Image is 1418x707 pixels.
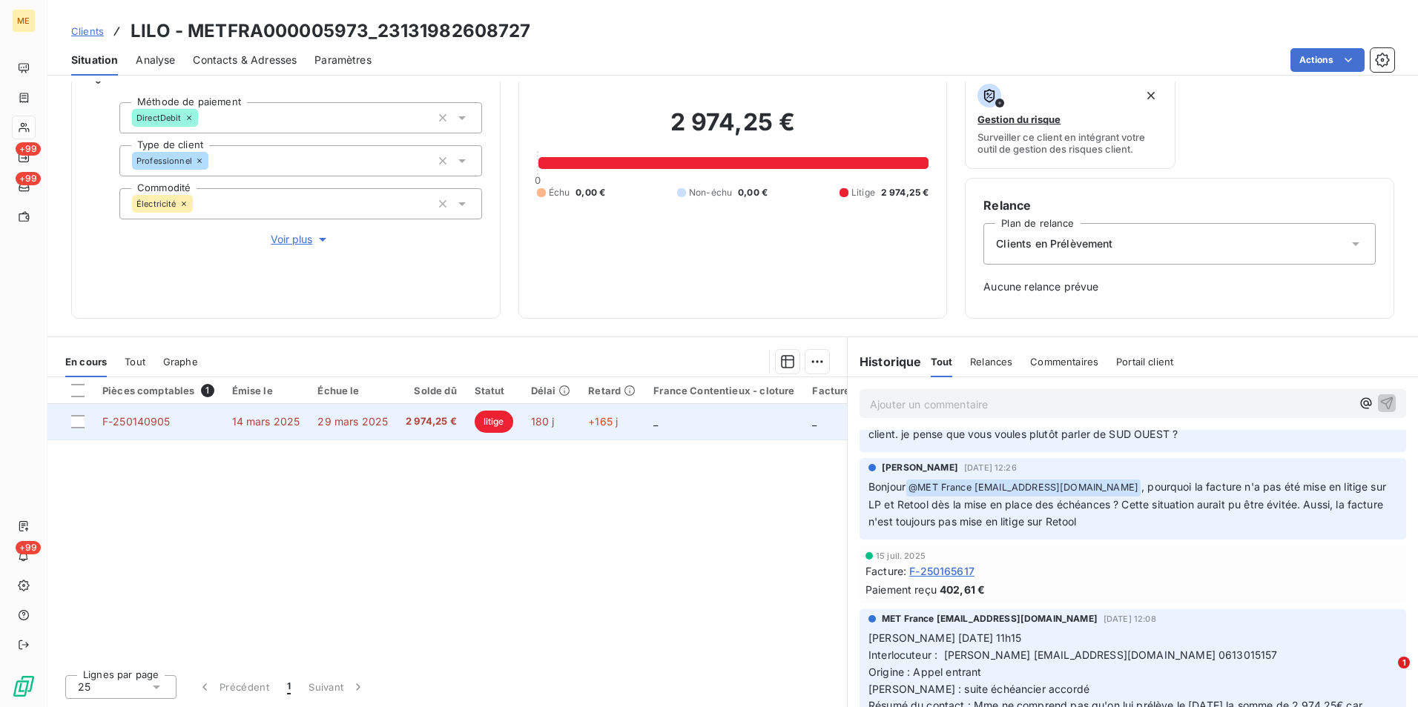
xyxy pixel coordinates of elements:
[906,479,1141,497] span: @ MET France [EMAIL_ADDRESS][DOMAIN_NAME]
[406,385,457,396] div: Solde dû
[314,53,372,67] span: Paramètres
[232,385,300,396] div: Émise le
[882,461,958,474] span: [PERSON_NAME]
[193,53,297,67] span: Contacts & Adresses
[475,411,513,433] span: litige
[549,186,570,199] span: Échu
[996,236,1112,251] span: Clients en Prélèvement
[868,648,1278,661] span: Interlocuteur : [PERSON_NAME] [EMAIL_ADDRESS][DOMAIN_NAME] 0613015157
[102,415,171,428] span: F-250140905
[300,671,375,703] button: Suivant
[16,142,41,156] span: +99
[136,156,192,165] span: Professionnel
[475,385,513,396] div: Statut
[65,356,107,368] span: En cours
[271,232,330,247] span: Voir plus
[102,384,214,397] div: Pièces comptables
[865,563,906,579] span: Facture :
[136,113,182,122] span: DirectDebit
[71,24,104,39] a: Clients
[531,415,555,428] span: 180 j
[868,665,981,678] span: Origine : Appel entrant
[201,384,214,397] span: 1
[1290,48,1365,72] button: Actions
[163,356,198,368] span: Graphe
[16,541,41,554] span: +99
[868,480,1389,528] span: , pourquoi la facture n'a pas été mise en litige sur LP et Retool dès la mise en place des échéan...
[977,113,1061,125] span: Gestion du risque
[198,111,210,125] input: Ajouter une valeur
[188,671,278,703] button: Précédent
[232,415,300,428] span: 14 mars 2025
[1398,657,1410,668] span: 1
[537,107,929,152] h2: 2 974,25 €
[812,385,914,396] div: Facture / Echéancier
[881,186,929,199] span: 2 974,25 €
[738,186,768,199] span: 0,00 €
[317,415,388,428] span: 29 mars 2025
[983,196,1376,214] h6: Relance
[136,53,175,67] span: Analyse
[940,582,985,597] span: 402,61 €
[588,415,618,428] span: +165 j
[193,197,205,210] input: Ajouter une valeur
[653,415,658,428] span: _
[1116,356,1173,368] span: Portail client
[588,385,636,396] div: Retard
[125,356,145,368] span: Tout
[71,25,104,37] span: Clients
[931,356,953,368] span: Tout
[812,415,817,428] span: _
[535,174,541,186] span: 0
[977,131,1162,155] span: Surveiller ce client en intégrant votre outil de gestion des risques client.
[317,385,388,396] div: Échue le
[983,279,1376,294] span: Aucune relance prévue
[868,631,1021,644] span: [PERSON_NAME] [DATE] 11h15
[16,172,41,185] span: +99
[576,186,605,199] span: 0,00 €
[964,463,1017,472] span: [DATE] 12:26
[1030,356,1098,368] span: Commentaires
[119,231,482,248] button: Voir plus
[287,680,291,694] span: 1
[12,9,36,33] div: ME
[965,74,1175,169] button: Gestion du risqueSurveiller ce client en intégrant votre outil de gestion des risques client.
[531,385,571,396] div: Délai
[882,612,1098,625] span: MET France [EMAIL_ADDRESS][DOMAIN_NAME]
[71,53,118,67] span: Situation
[406,414,457,429] span: 2 974,25 €
[865,582,937,597] span: Paiement reçu
[208,154,220,167] input: Ajouter une valeur
[848,353,922,371] h6: Historique
[909,563,975,579] span: F-250165617
[851,186,875,199] span: Litige
[1104,614,1156,623] span: [DATE] 12:08
[1368,657,1403,692] iframe: Intercom live chat
[970,356,1012,368] span: Relances
[653,385,794,396] div: France Contentieux - cloture
[131,18,531,44] h3: LILO - METFRA000005973_23131982608727
[78,680,90,694] span: 25
[868,480,906,493] span: Bonjour
[278,671,300,703] button: 1
[136,199,177,208] span: Électricité
[12,674,36,698] img: Logo LeanPay
[876,551,926,560] span: 15 juil. 2025
[689,186,732,199] span: Non-échu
